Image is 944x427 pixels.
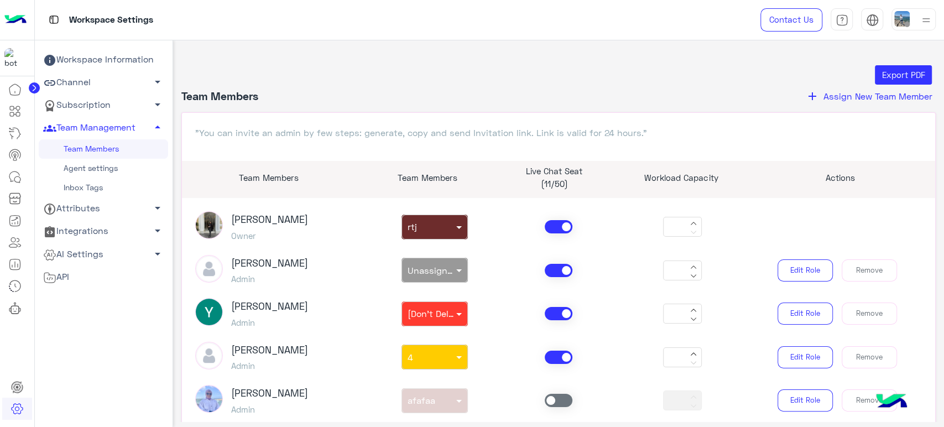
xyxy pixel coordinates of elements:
h3: [PERSON_NAME] [231,257,308,269]
img: ACg8ocIKfDBzrGu_6hJzNIbGhYdEBFfRL7jMKo5cJvO9jY8xfh2XXw=s96-c [195,298,223,326]
img: picture [195,385,223,413]
button: Edit Role [778,389,833,412]
img: Logo [4,8,27,32]
img: userImage [894,11,910,27]
button: Edit Role [778,346,833,368]
span: 4 [408,352,413,362]
h4: Team Members [181,89,258,103]
span: arrow_drop_down [151,247,164,261]
button: Remove [842,259,897,282]
p: Actions [753,171,927,184]
a: Team Management [39,117,168,139]
button: addAssign New Team Member [802,89,936,103]
button: Export PDF [875,65,932,85]
span: arrow_drop_down [151,75,164,88]
img: hulul-logo.png [872,383,911,421]
span: arrow_drop_down [151,98,164,111]
a: Workspace Information [39,49,168,71]
h3: [PERSON_NAME] [231,344,308,356]
a: Agent settings [39,159,168,178]
span: arrow_drop_down [151,201,164,215]
p: Workspace Settings [69,13,153,28]
h3: [PERSON_NAME] [231,213,308,226]
a: Subscription [39,94,168,117]
button: Remove [842,389,897,412]
button: Edit Role [778,303,833,325]
a: AI Settings [39,243,168,265]
img: profile [919,13,933,27]
img: defaultAdmin.png [195,255,223,283]
p: Live Chat Seat [499,165,609,178]
p: Team Members [372,171,483,184]
i: add [806,90,819,103]
span: arrow_drop_up [151,121,164,134]
p: (11/50) [499,178,609,190]
a: API [39,265,168,288]
a: Channel [39,71,168,94]
img: defaultAdmin.png [195,342,223,369]
a: Attributes [39,197,168,220]
img: tab [836,14,848,27]
a: Contact Us [760,8,822,32]
button: Remove [842,303,897,325]
a: tab [831,8,853,32]
img: picture [195,211,223,239]
a: Inbox Tags [39,178,168,197]
p: Team Members [182,171,356,184]
h5: Admin [231,274,308,284]
a: Team Members [39,139,168,159]
h5: Owner [231,231,308,241]
button: Remove [842,346,897,368]
h3: [PERSON_NAME] [231,387,308,399]
span: API [43,270,69,284]
p: Workload Capacity [626,171,737,184]
button: Edit Role [778,259,833,282]
span: Assign New Team Member [823,91,932,101]
img: tab [866,14,879,27]
img: 197426356791770 [4,48,24,68]
span: Export PDF [882,70,925,80]
h5: Admin [231,361,308,371]
span: Unassigned team [408,265,482,275]
a: Integrations [39,220,168,243]
h5: Admin [231,404,308,414]
h3: [PERSON_NAME] [231,300,308,313]
p: "You can invite an admin by few steps: generate, copy and send Invitation link. Link is valid for... [195,126,922,139]
span: arrow_drop_down [151,224,164,237]
img: tab [47,13,61,27]
h5: Admin [231,317,308,327]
